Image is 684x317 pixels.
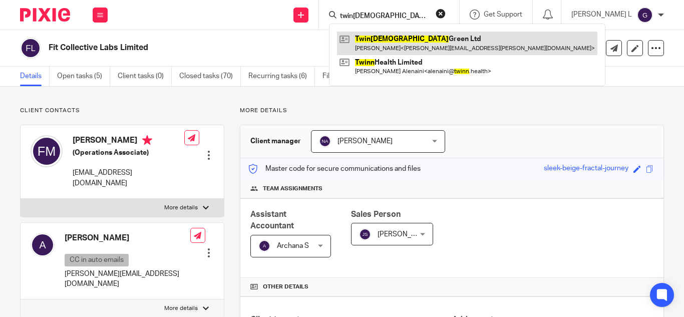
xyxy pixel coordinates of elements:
a: Open tasks (5) [57,67,110,86]
img: svg%3E [20,38,41,59]
img: svg%3E [359,228,371,240]
h4: [PERSON_NAME] [73,135,184,148]
a: Files [322,67,345,86]
p: More details [164,304,198,312]
p: Client contacts [20,107,224,115]
div: sleek-beige-fractal-journey [544,163,628,175]
button: Clear [436,9,446,19]
span: [PERSON_NAME] [378,231,433,238]
a: Recurring tasks (6) [248,67,315,86]
a: Details [20,67,50,86]
p: More details [164,204,198,212]
p: CC in auto emails [65,254,129,266]
p: [PERSON_NAME] L [571,10,632,20]
span: Other details [263,283,308,291]
p: [EMAIL_ADDRESS][DOMAIN_NAME] [73,168,184,188]
h5: (Operations Associate) [73,148,184,158]
h3: Client manager [250,136,301,146]
a: Closed tasks (70) [179,67,241,86]
img: svg%3E [31,233,55,257]
i: Primary [142,135,152,145]
p: [PERSON_NAME][EMAIL_ADDRESS][DOMAIN_NAME] [65,269,190,289]
img: svg%3E [637,7,653,23]
input: Search [339,12,429,21]
span: [PERSON_NAME] [337,138,393,145]
span: Sales Person [351,210,401,218]
img: Pixie [20,8,70,22]
img: svg%3E [319,135,331,147]
span: Team assignments [263,185,322,193]
p: More details [240,107,664,115]
span: Archana S [277,242,309,249]
img: svg%3E [258,240,270,252]
span: Get Support [484,11,522,18]
h2: Fit Collective Labs Limited [49,43,432,53]
h4: [PERSON_NAME] [65,233,190,243]
span: Assistant Accountant [250,210,294,230]
img: svg%3E [31,135,63,167]
a: Client tasks (0) [118,67,172,86]
p: Master code for secure communications and files [248,164,421,174]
